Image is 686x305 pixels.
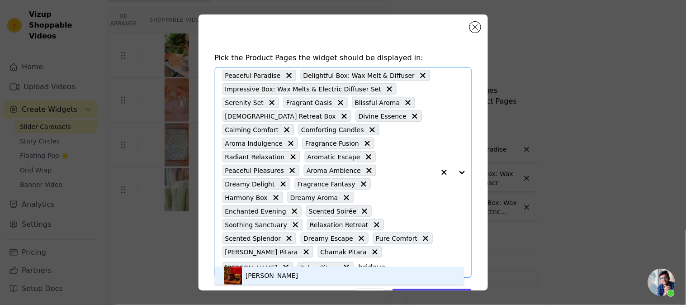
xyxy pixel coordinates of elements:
[225,165,284,176] span: Peaceful Pleasures
[305,138,359,148] span: Fragrance Fusion
[308,152,360,162] span: Aromatic Escape
[300,262,339,273] span: Peher Pitara
[309,206,357,216] span: Scented Soirée
[307,165,361,176] span: Aroma Ambience
[321,247,367,257] span: Chamak Pitara
[246,271,298,280] div: [PERSON_NAME]
[225,124,279,135] span: Calming Comfort
[286,97,332,108] span: Fragrant Oasis
[303,233,353,243] span: Dreamy Escape
[298,179,355,189] span: Fragrance Fantasy
[355,289,386,304] button: Cancel
[225,152,285,162] span: Radiant Relaxation
[393,289,471,304] button: Select Products
[225,179,275,189] span: Dreamy Delight
[470,22,481,33] button: Close modal
[225,138,283,148] span: Aroma Indulgence
[225,247,298,257] span: [PERSON_NAME] Pitara
[225,84,382,94] span: Impressive Box: Wax Melts & Electric Diffuser Set
[225,262,278,273] span: [PERSON_NAME]
[376,233,417,243] span: Pure Comfort
[301,124,364,135] span: Comforting Candles
[359,111,407,121] span: Divine Essence
[225,70,281,81] span: Peaceful Paradise
[290,192,338,203] span: Dreamy Aroma
[224,267,242,285] img: product thumbnail
[215,52,472,63] h4: Pick the Product Pages the widget should be displayed in:
[225,192,268,203] span: Harmony Box
[225,111,336,121] span: [DEMOGRAPHIC_DATA] Retreat Box
[310,219,369,230] span: Relaxation Retreat
[648,269,675,296] div: Open chat
[225,233,281,243] span: Scented Splendor
[225,206,286,216] span: Enchanted Evening
[225,219,288,230] span: Soothing Sanctuary
[303,70,415,81] span: Delightful Box: Wax Melt & Diffuser
[225,97,264,108] span: Serenity Set
[355,97,400,108] span: Blissful Aroma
